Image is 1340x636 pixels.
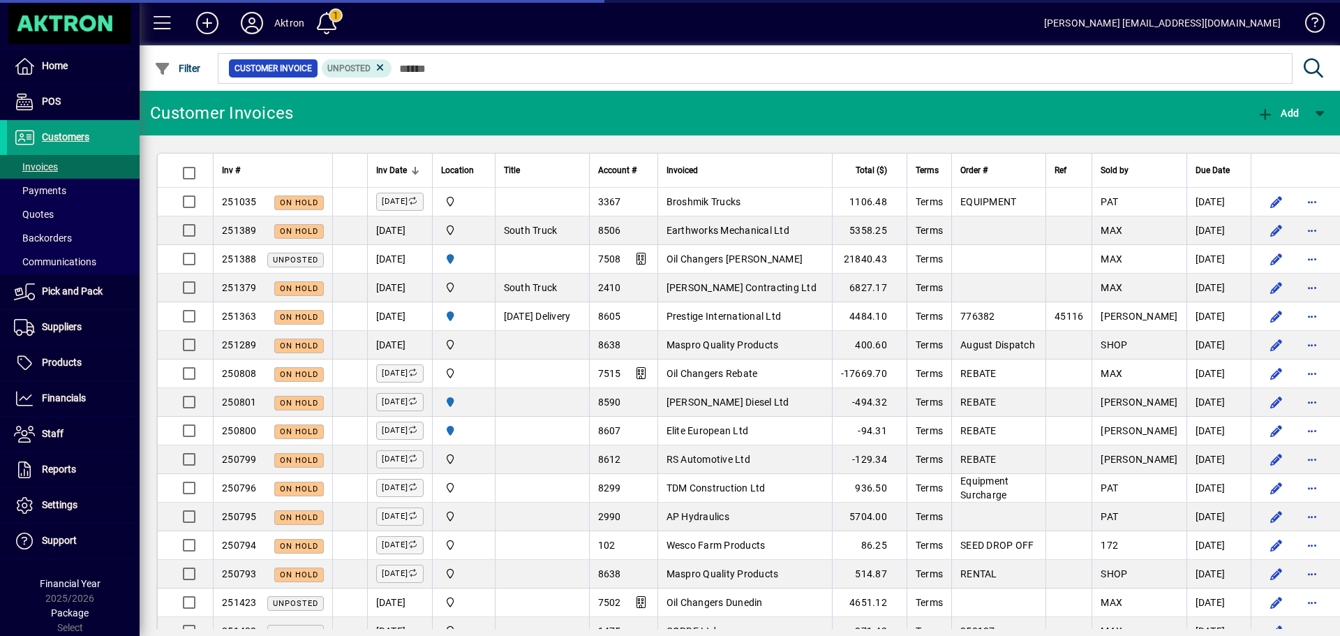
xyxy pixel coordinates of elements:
[1196,163,1230,178] span: Due Date
[376,393,424,411] label: [DATE]
[222,597,257,608] span: 251423
[856,163,887,178] span: Total ($)
[1186,445,1251,474] td: [DATE]
[1186,360,1251,388] td: [DATE]
[1302,305,1324,327] button: More options
[960,368,997,379] span: REBATE
[222,454,257,465] span: 250799
[598,511,621,522] span: 2990
[151,56,204,81] button: Filter
[42,499,77,510] span: Settings
[1302,448,1324,471] button: More options
[154,63,201,74] span: Filter
[441,423,486,438] span: HAMILTON
[598,368,621,379] span: 7515
[7,155,140,179] a: Invoices
[832,274,907,302] td: 6827.17
[441,223,486,238] span: Central
[598,425,621,436] span: 8607
[832,331,907,360] td: 400.60
[916,425,943,436] span: Terms
[367,274,432,302] td: [DATE]
[598,339,621,350] span: 8638
[280,513,318,522] span: On hold
[916,368,943,379] span: Terms
[1186,274,1251,302] td: [DATE]
[667,253,803,265] span: Oil Changers [PERSON_NAME]
[960,163,1037,178] div: Order #
[150,102,293,124] div: Customer Invoices
[222,225,257,236] span: 251389
[7,381,140,416] a: Financials
[280,341,318,350] span: On hold
[1186,474,1251,503] td: [DATE]
[441,566,486,582] span: Central
[916,511,943,522] span: Terms
[222,425,257,436] span: 250800
[441,194,486,209] span: Central
[667,597,763,608] span: Oil Changers Dunedin
[1101,196,1118,207] span: PAT
[916,196,943,207] span: Terms
[916,540,943,551] span: Terms
[667,339,779,350] span: Maspro Quality Products
[960,475,1008,501] span: Equipment Surcharge
[1302,505,1324,528] button: More options
[1101,511,1118,522] span: PAT
[832,589,907,617] td: 4651.12
[1295,3,1323,48] a: Knowledge Base
[441,163,474,178] span: Location
[367,216,432,245] td: [DATE]
[1101,163,1177,178] div: Sold by
[376,422,424,440] label: [DATE]
[1101,454,1177,465] span: [PERSON_NAME]
[832,445,907,474] td: -129.34
[7,49,140,84] a: Home
[960,540,1034,551] span: SEED DROP OFF
[1265,505,1288,528] button: Edit
[1265,334,1288,356] button: Edit
[1302,591,1324,614] button: More options
[667,397,789,408] span: [PERSON_NAME] Diesel Ltd
[7,524,140,559] a: Support
[1302,534,1324,556] button: More options
[7,274,140,309] a: Pick and Pack
[1302,420,1324,442] button: More options
[832,531,907,560] td: 86.25
[1101,482,1118,494] span: PAT
[1302,276,1324,299] button: More options
[667,425,749,436] span: Elite European Ltd
[280,227,318,236] span: On hold
[960,568,997,579] span: RENTAL
[42,392,86,404] span: Financials
[1055,163,1083,178] div: Ref
[7,84,140,119] a: POS
[916,397,943,408] span: Terms
[1186,503,1251,531] td: [DATE]
[1101,597,1122,608] span: MAX
[222,282,257,293] span: 251379
[1265,534,1288,556] button: Edit
[1302,477,1324,499] button: More options
[1265,362,1288,385] button: Edit
[1101,225,1122,236] span: MAX
[504,163,581,178] div: Title
[367,331,432,360] td: [DATE]
[1101,339,1127,350] span: SHOP
[832,360,907,388] td: -17669.70
[441,595,486,610] span: Central
[376,163,407,178] span: Inv Date
[1186,245,1251,274] td: [DATE]
[51,607,89,619] span: Package
[376,450,424,468] label: [DATE]
[916,253,943,265] span: Terms
[7,250,140,274] a: Communications
[1101,397,1177,408] span: [PERSON_NAME]
[1196,163,1242,178] div: Due Date
[1265,391,1288,413] button: Edit
[598,282,621,293] span: 2410
[1265,420,1288,442] button: Edit
[14,185,66,196] span: Payments
[598,482,621,494] span: 8299
[916,282,943,293] span: Terms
